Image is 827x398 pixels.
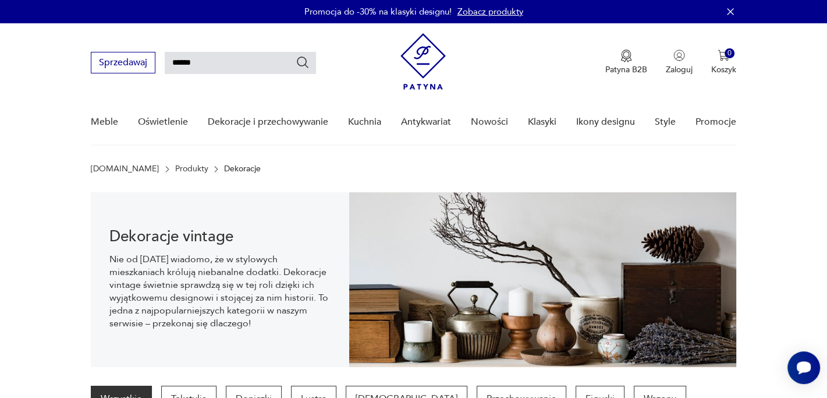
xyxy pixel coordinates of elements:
[605,64,647,75] p: Patyna B2B
[725,48,734,58] div: 0
[109,253,330,330] p: Nie od [DATE] wiadomo, że w stylowych mieszkaniach królują niebanalne dodatki. Dekoracje vintage ...
[91,100,118,145] a: Meble
[666,50,693,75] button: Zaloguj
[109,230,330,244] h1: Dekoracje vintage
[304,6,452,17] p: Promocja do -30% na klasyki designu!
[224,164,261,174] p: Dekoracje
[711,50,736,75] button: 0Koszyk
[787,351,820,384] iframe: Smartsupp widget button
[91,52,155,73] button: Sprzedawaj
[401,100,451,145] a: Antykwariat
[666,64,693,75] p: Zaloguj
[673,50,685,61] img: Ikonka użytkownika
[138,100,188,145] a: Oświetlenie
[695,100,736,145] a: Promocje
[296,55,310,69] button: Szukaj
[91,164,159,174] a: [DOMAIN_NAME]
[400,33,446,90] img: Patyna - sklep z meblami i dekoracjami vintage
[711,64,736,75] p: Koszyk
[605,50,647,75] a: Ikona medaluPatyna B2B
[655,100,676,145] a: Style
[457,6,523,17] a: Zobacz produkty
[620,50,632,62] img: Ikona medalu
[528,100,556,145] a: Klasyki
[91,59,155,68] a: Sprzedawaj
[576,100,635,145] a: Ikony designu
[718,50,729,61] img: Ikona koszyka
[349,192,736,367] img: 3afcf10f899f7d06865ab57bf94b2ac8.jpg
[348,100,381,145] a: Kuchnia
[605,50,647,75] button: Patyna B2B
[471,100,508,145] a: Nowości
[208,100,328,145] a: Dekoracje i przechowywanie
[175,164,208,174] a: Produkty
